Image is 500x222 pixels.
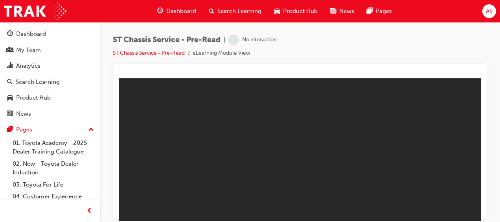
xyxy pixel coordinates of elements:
span: ST Chassis Service - Pre-Read [113,35,221,44]
a: Analytics [3,59,97,73]
div: No interaction [242,36,277,44]
button: Pages [3,122,97,137]
a: car-iconProduct Hub [268,3,324,19]
span: prev-icon [86,206,92,216]
span: pages-icon [7,126,13,133]
span: news-icon [7,111,13,118]
div: Dashboard [16,30,46,39]
a: Search Learning [3,75,97,89]
button: AS [482,4,496,18]
a: 03. Toyota For Life [9,179,97,191]
span: guage-icon [157,6,163,16]
a: My Team [3,43,97,57]
a: search-iconSearch Learning [202,3,268,19]
span: car-icon [274,6,280,16]
a: 04. Customer Experience [9,191,97,203]
div: News [16,109,31,118]
button: DashboardMy TeamAnalyticsSearch LearningProduct HubNews [3,25,97,122]
span: up-icon [88,125,94,135]
span: AS [486,7,493,16]
span: Dashboard [166,7,196,16]
a: pages-iconPages [360,3,398,19]
div: Pages [16,125,32,134]
a: News [3,107,97,121]
span: pages-icon [367,6,373,16]
li: eLearning Module View [193,49,250,58]
span: search-icon [7,79,13,86]
div: Search Learning [16,78,60,87]
a: Dashboard [3,27,97,41]
span: chart-icon [7,63,13,70]
span: | [224,35,225,44]
span: Search Learning [217,7,261,16]
div: Product Hub [16,93,51,102]
a: guage-iconDashboard [151,3,202,19]
span: guage-icon [7,31,13,38]
a: 01. Toyota Academy - 2025 Dealer Training Catalogue [9,137,97,158]
span: Product Hub [283,7,318,16]
a: ST Chassis Service - Pre-Read [113,50,185,56]
span: search-icon [209,6,214,16]
span: car-icon [7,94,13,102]
div: My Team [16,46,41,55]
a: Product Hub [3,91,97,105]
a: news-iconNews [324,3,360,19]
img: Trak [4,2,66,20]
span: Pages [376,7,392,16]
span: News [339,7,354,16]
span: news-icon [330,6,336,16]
span: learningRecordVerb_NONE-icon [228,35,239,45]
span: people-icon [7,47,13,54]
a: 02. New - Toyota Dealer Induction [9,158,97,179]
div: Analytics [16,61,40,70]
